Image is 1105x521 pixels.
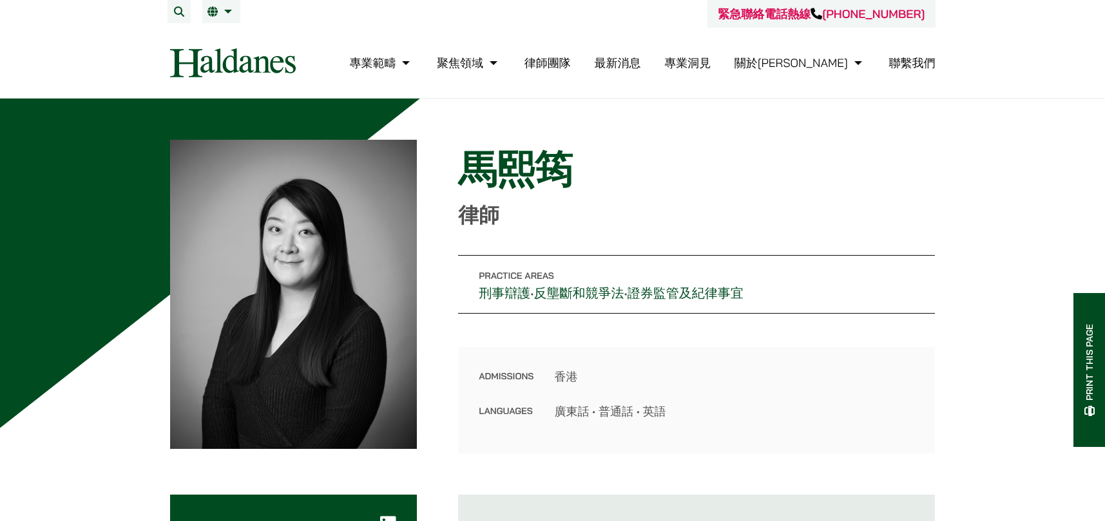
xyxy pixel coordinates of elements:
span: Practice Areas [479,270,554,281]
a: 反壟斷和競爭法 [534,285,624,301]
img: Logo of Haldanes [170,48,296,77]
h1: 馬熙筠 [458,146,935,193]
p: • • [458,255,935,314]
a: 刑事辯護 [479,285,530,301]
a: 專業洞見 [664,55,711,70]
a: 關於何敦 [735,55,865,70]
a: 繁 [207,6,235,17]
dd: 香港 [554,368,914,385]
dt: Languages [479,403,533,420]
dd: 廣東話 • 普通話 • 英語 [554,403,914,420]
a: 專業範疇 [349,55,413,70]
a: 聯繫我們 [889,55,936,70]
a: 律師團隊 [524,55,571,70]
a: 最新消息 [594,55,640,70]
a: 證券監管及紀律事宜 [628,285,744,301]
dt: Admissions [479,368,533,403]
a: 聚焦領域 [437,55,501,70]
p: 律師 [458,203,935,227]
a: 緊急聯絡電話熱線[PHONE_NUMBER] [718,6,925,21]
